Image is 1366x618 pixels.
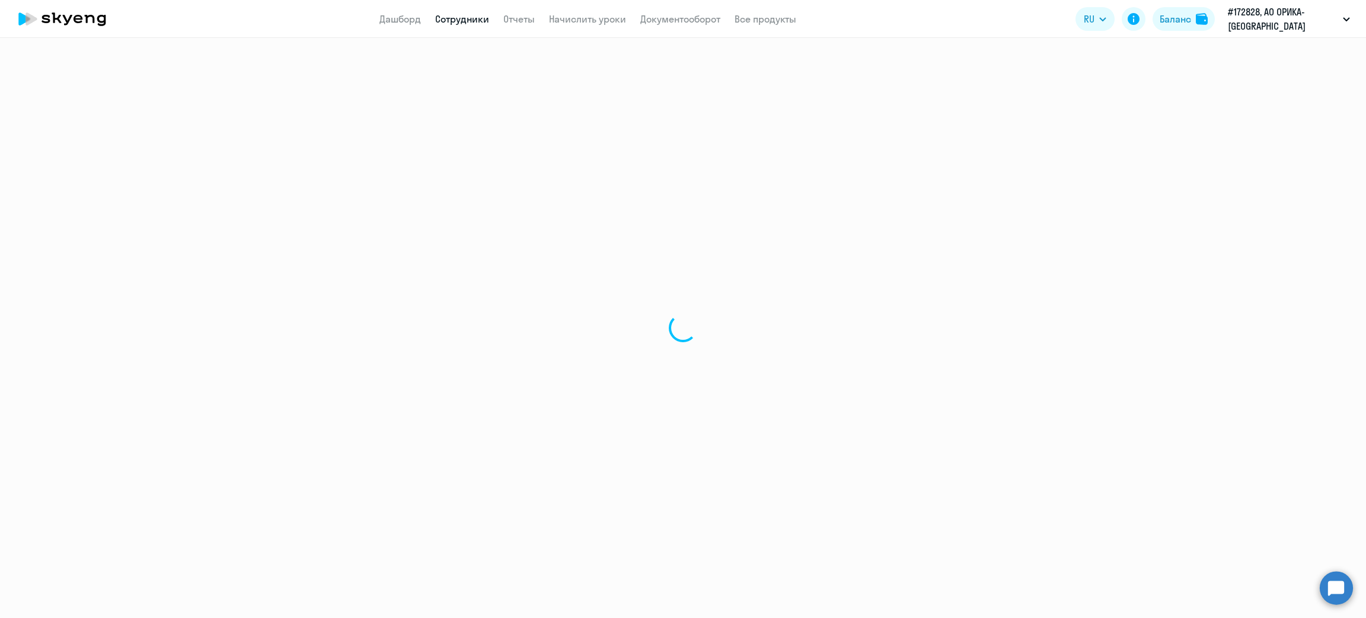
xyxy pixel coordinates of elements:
[735,13,796,25] a: Все продукты
[1160,12,1191,26] div: Баланс
[379,13,421,25] a: Дашборд
[640,13,720,25] a: Документооборот
[1196,13,1208,25] img: balance
[1153,7,1215,31] button: Балансbalance
[435,13,489,25] a: Сотрудники
[549,13,626,25] a: Начислить уроки
[1084,12,1094,26] span: RU
[503,13,535,25] a: Отчеты
[1228,5,1338,33] p: #172828, АО ОРИКА-[GEOGRAPHIC_DATA]
[1222,5,1356,33] button: #172828, АО ОРИКА-[GEOGRAPHIC_DATA]
[1075,7,1115,31] button: RU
